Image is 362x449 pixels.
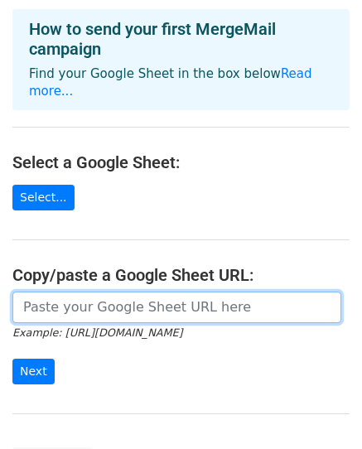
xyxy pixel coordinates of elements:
[12,359,55,384] input: Next
[12,185,75,210] a: Select...
[12,326,182,339] small: Example: [URL][DOMAIN_NAME]
[29,19,333,59] h4: How to send your first MergeMail campaign
[279,369,362,449] iframe: Chat Widget
[29,65,333,100] p: Find your Google Sheet in the box below
[279,369,362,449] div: Widget de chat
[12,265,350,285] h4: Copy/paste a Google Sheet URL:
[12,292,341,323] input: Paste your Google Sheet URL here
[12,152,350,172] h4: Select a Google Sheet:
[29,66,312,99] a: Read more...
